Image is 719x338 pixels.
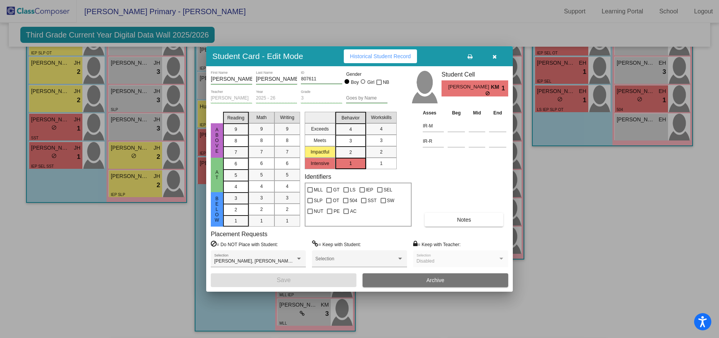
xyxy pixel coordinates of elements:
input: goes by name [346,96,387,101]
button: Save [211,273,356,287]
th: Mid [467,109,487,117]
span: 6 [286,160,289,167]
span: 1 [349,160,352,167]
span: 1 [286,217,289,224]
span: AC [350,207,356,216]
span: 3 [260,194,263,201]
span: 3 [286,194,289,201]
label: = Do NOT Place with Student: [211,240,278,248]
span: 4 [260,183,263,190]
div: Girl [367,79,374,86]
label: = Keep with Student: [312,240,361,248]
span: NUT [314,207,323,216]
span: 8 [260,137,263,144]
span: 2 [286,206,289,213]
span: 9 [235,126,237,133]
label: Placement Requests [211,230,268,238]
span: IEP [366,185,373,194]
span: 1 [235,217,237,224]
span: [PERSON_NAME] [448,83,491,91]
span: 4 [235,183,237,190]
input: teacher [211,96,252,101]
span: 3 [349,137,352,144]
span: Writing [280,114,294,121]
th: Beg [446,109,467,117]
span: 1 [260,217,263,224]
input: Enter ID [301,77,342,82]
span: 7 [260,149,263,155]
span: MLL [314,185,323,194]
span: 5 [286,171,289,178]
span: 4 [349,126,352,133]
span: Archive [427,277,445,283]
span: 2 [235,206,237,213]
span: 9 [286,126,289,132]
span: Workskills [371,114,392,121]
span: 7 [235,149,237,156]
span: SEL [384,185,392,194]
span: NB [383,78,389,87]
span: 4 [380,126,382,132]
span: 1 [502,84,508,93]
label: Identifiers [305,173,331,180]
span: Disabled [417,258,435,264]
span: 8 [286,137,289,144]
span: 504 [350,196,357,205]
span: LS [350,185,356,194]
span: SST [368,196,376,205]
span: PE [333,207,340,216]
span: Historical Student Record [350,53,411,59]
span: 3 [235,195,237,202]
span: Above [213,127,220,154]
h3: Student Cell [442,71,508,78]
span: At [213,170,220,180]
h3: Student Card - Edit Mode [212,51,303,61]
span: 9 [260,126,263,132]
span: 4 [286,183,289,190]
input: year [256,96,297,101]
span: Below [213,196,220,223]
input: assessment [423,136,444,147]
input: assessment [423,120,444,132]
span: 2 [349,149,352,156]
span: Save [277,277,291,283]
span: Reading [227,114,245,121]
input: grade [301,96,342,101]
span: 2 [380,149,382,155]
span: SLP [314,196,323,205]
span: 2 [260,206,263,213]
span: 6 [260,160,263,167]
span: Behavior [341,114,359,121]
span: 1 [380,160,382,167]
span: Math [256,114,267,121]
span: [PERSON_NAME], [PERSON_NAME], [PERSON_NAME], [PERSON_NAME], [PERSON_NAME], [PERSON_NAME], [PERSON... [214,258,535,264]
span: 6 [235,160,237,167]
span: GT [333,185,340,194]
label: = Keep with Teacher: [413,240,461,248]
button: Notes [425,213,503,227]
div: Boy [351,79,359,86]
span: SW [387,196,394,205]
span: 8 [235,137,237,144]
th: Asses [421,109,446,117]
th: End [487,109,508,117]
span: Notes [457,217,471,223]
span: 3 [380,137,382,144]
span: KM [491,83,502,91]
span: OT [333,196,339,205]
span: 5 [235,172,237,179]
span: 5 [260,171,263,178]
button: Archive [363,273,508,287]
mat-label: Gender [346,71,387,78]
button: Historical Student Record [344,49,417,63]
span: 7 [286,149,289,155]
